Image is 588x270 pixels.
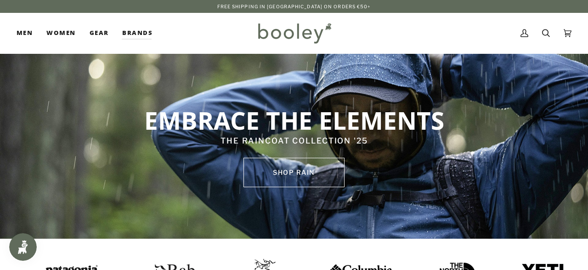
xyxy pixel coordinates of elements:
[40,13,82,53] a: Women
[17,29,33,38] span: Men
[243,158,345,187] a: SHOP rain
[9,233,37,261] iframe: Button to open loyalty program pop-up
[217,3,371,10] p: Free Shipping in [GEOGRAPHIC_DATA] on Orders €50+
[125,135,464,147] p: THE RAINCOAT COLLECTION '25
[46,29,75,38] span: Women
[83,13,116,53] a: Gear
[115,13,159,53] a: Brands
[125,105,464,135] p: EMBRACE THE ELEMENTS
[17,13,40,53] a: Men
[90,29,109,38] span: Gear
[254,20,334,46] img: Booley
[122,29,153,38] span: Brands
